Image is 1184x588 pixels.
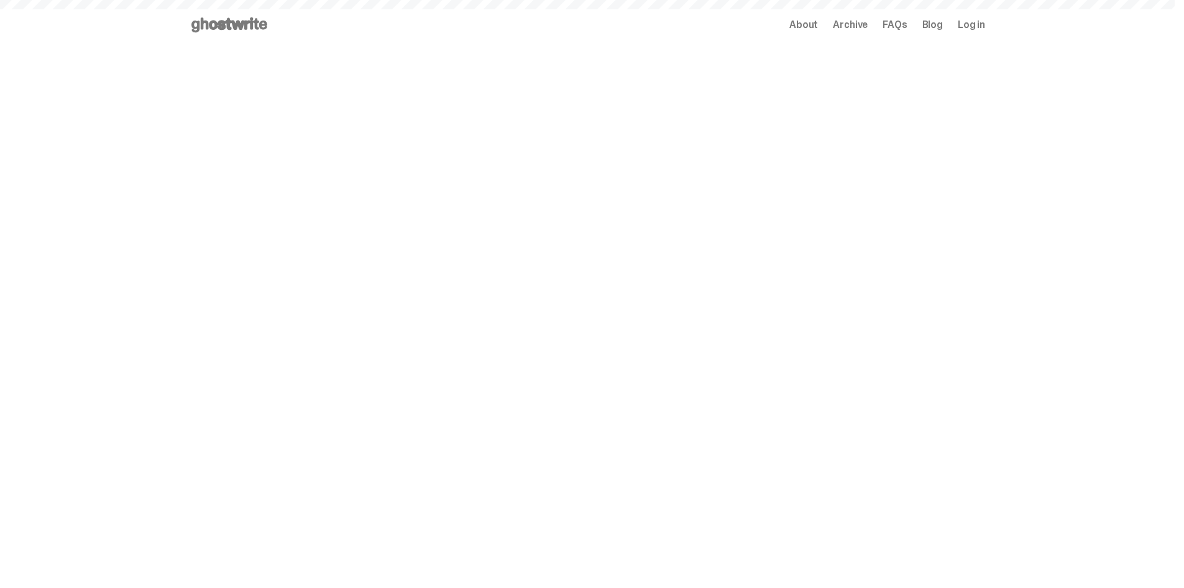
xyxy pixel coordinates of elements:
[789,20,818,30] a: About
[883,20,907,30] a: FAQs
[922,20,943,30] a: Blog
[958,20,985,30] a: Log in
[833,20,868,30] a: Archive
